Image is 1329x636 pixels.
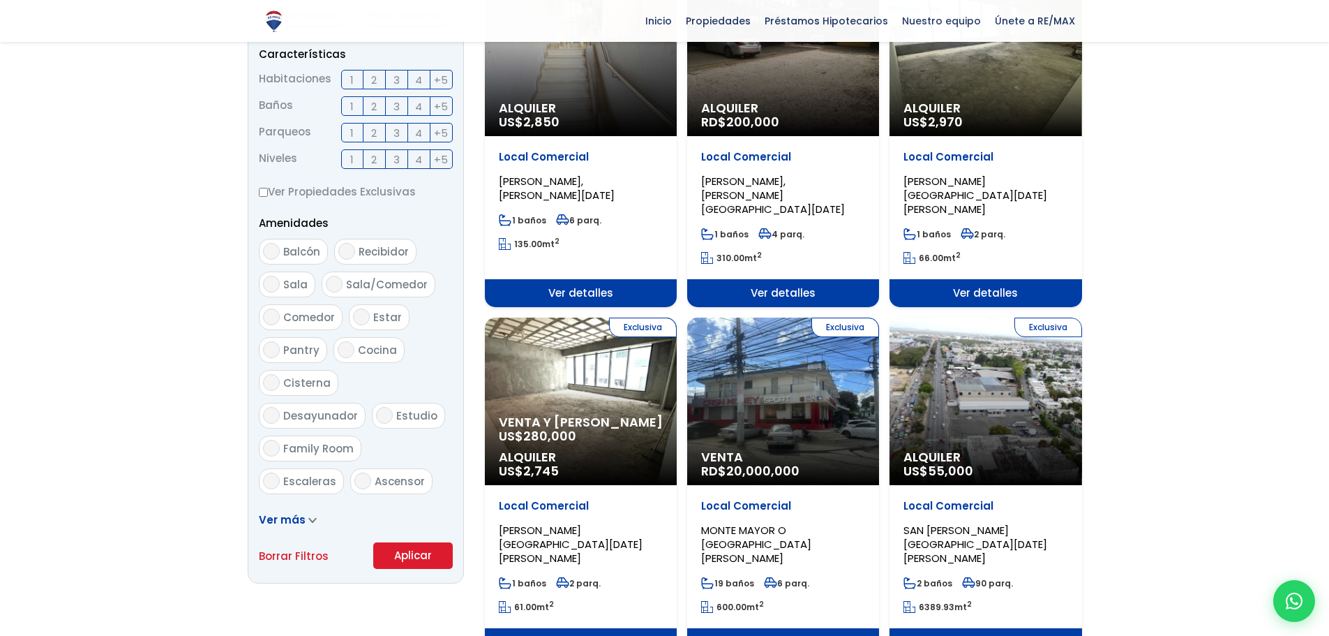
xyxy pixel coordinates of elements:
[499,499,663,513] p: Local Comercial
[903,174,1047,216] span: [PERSON_NAME][GEOGRAPHIC_DATA][DATE][PERSON_NAME]
[701,450,865,464] span: Venta
[259,547,329,565] a: Borrar Filtros
[326,276,343,293] input: Sala/Comedor
[726,462,799,480] span: 20,000,000
[371,71,377,89] span: 2
[499,238,560,250] span: mt
[393,71,400,89] span: 3
[259,45,453,63] p: Características
[919,601,954,613] span: 6389.93
[716,601,746,613] span: 600.00
[726,113,779,131] span: 200,000
[338,243,355,260] input: Recibidor
[1014,318,1082,337] span: Exclusiva
[434,71,448,89] span: +5
[259,183,453,200] label: Ver Propiedades Exclusivas
[283,441,354,456] span: Family Room
[903,462,973,480] span: US$
[903,450,1067,464] span: Alquiler
[701,462,799,480] span: RD$
[263,309,280,325] input: Comedor
[499,150,663,164] p: Local Comercial
[701,150,865,164] p: Local Comercial
[415,124,422,142] span: 4
[415,98,422,115] span: 4
[346,277,428,292] span: Sala/Comedor
[499,601,554,613] span: mt
[259,96,293,116] span: Baños
[523,113,560,131] span: 2,850
[903,101,1067,115] span: Alquiler
[549,599,554,609] sup: 2
[967,599,972,609] sup: 2
[701,228,749,240] span: 1 baños
[499,577,546,589] span: 1 baños
[928,113,963,131] span: 2,970
[514,238,542,250] span: 135.00
[434,151,448,168] span: +5
[393,151,400,168] span: 3
[988,10,1082,31] span: Únete a RE/MAX
[701,499,865,513] p: Local Comercial
[263,243,280,260] input: Balcón
[259,149,297,169] span: Niveles
[393,98,400,115] span: 3
[962,577,1013,589] span: 90 parq.
[701,577,754,589] span: 19 baños
[919,252,943,264] span: 66.00
[903,499,1067,513] p: Local Comercial
[263,473,280,489] input: Escaleras
[555,236,560,246] sup: 2
[283,408,358,423] span: Desayunador
[701,252,762,264] span: mt
[499,462,559,480] span: US$
[434,98,448,115] span: +5
[928,462,973,480] span: 55,000
[350,71,354,89] span: 1
[716,252,744,264] span: 310.00
[283,343,320,357] span: Pantry
[373,310,402,325] span: Estar
[371,98,377,115] span: 2
[499,174,615,202] span: [PERSON_NAME], [PERSON_NAME][DATE]
[499,523,643,565] span: [PERSON_NAME][GEOGRAPHIC_DATA][DATE][PERSON_NAME]
[263,440,280,457] input: Family Room
[485,279,677,307] span: Ver detalles
[903,252,961,264] span: mt
[903,113,963,131] span: US$
[679,10,758,31] span: Propiedades
[514,601,536,613] span: 61.00
[376,407,393,424] input: Estudio
[556,214,601,226] span: 6 parq.
[263,341,280,358] input: Pantry
[758,10,895,31] span: Préstamos Hipotecarios
[375,474,425,489] span: Ascensor
[353,309,370,325] input: Estar
[701,101,865,115] span: Alquiler
[396,408,437,423] span: Estudio
[259,123,311,142] span: Parqueos
[283,310,335,325] span: Comedor
[701,523,811,565] span: MONTE MAYOR O [GEOGRAPHIC_DATA][PERSON_NAME]
[283,277,308,292] span: Sala
[415,151,422,168] span: 4
[701,113,779,131] span: RD$
[609,318,677,337] span: Exclusiva
[263,374,280,391] input: Cisterna
[499,214,546,226] span: 1 baños
[701,174,845,216] span: [PERSON_NAME], [PERSON_NAME][GEOGRAPHIC_DATA][DATE]
[903,228,951,240] span: 1 baños
[556,577,601,589] span: 2 parq.
[262,9,286,34] img: Logo de REMAX
[359,244,409,259] span: Recibidor
[903,150,1067,164] p: Local Comercial
[434,124,448,142] span: +5
[354,473,371,489] input: Ascensor
[499,415,663,429] span: Venta y [PERSON_NAME]
[956,250,961,260] sup: 2
[638,10,679,31] span: Inicio
[903,577,952,589] span: 2 baños
[283,244,320,259] span: Balcón
[283,474,336,489] span: Escaleras
[283,376,331,390] span: Cisterna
